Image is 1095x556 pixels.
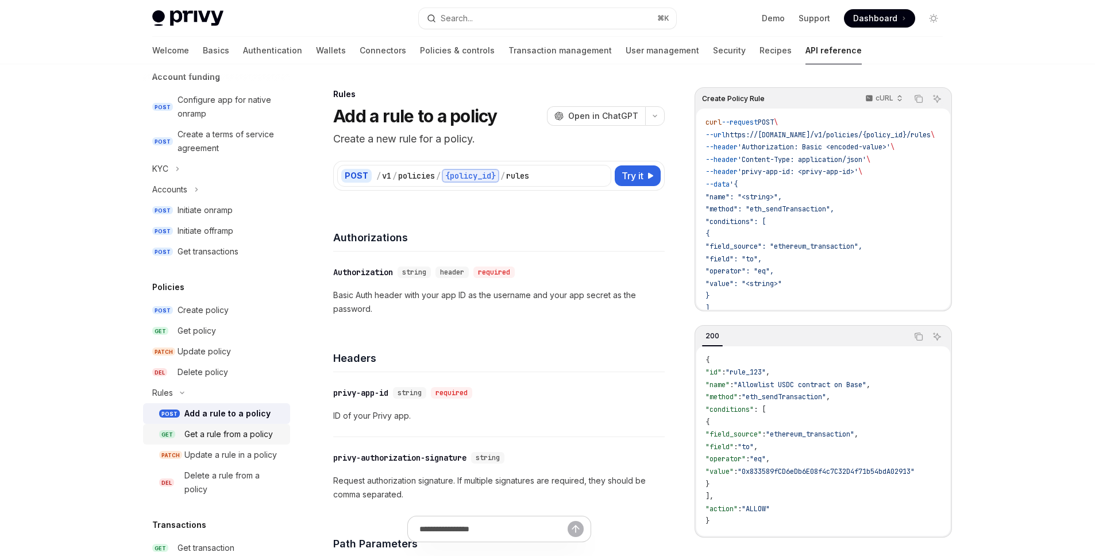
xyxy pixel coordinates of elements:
a: Transaction management [508,37,612,64]
button: Toggle Accounts section [143,179,290,200]
span: POST [152,137,173,146]
a: Dashboard [844,9,915,28]
span: "field": "to", [705,254,762,264]
span: "action" [705,504,738,513]
span: "to" [738,442,754,451]
span: GET [159,430,175,439]
div: v1 [382,170,391,182]
span: "eq" [750,454,766,464]
span: POST [159,410,180,418]
a: PATCHUpdate policy [143,341,290,362]
div: required [473,267,515,278]
span: PATCH [152,347,175,356]
div: required [431,387,472,399]
a: POSTAdd a rule to a policy [143,403,290,424]
span: 'Authorization: Basic <encoded-value>' [738,142,890,152]
span: : [730,380,734,389]
span: , [754,442,758,451]
p: ID of your Privy app. [333,409,665,423]
span: } [705,516,710,526]
span: : [734,467,738,476]
span: POST [152,227,173,235]
span: --header [705,155,738,164]
span: --header [705,142,738,152]
button: Try it [615,165,661,186]
a: Recipes [759,37,792,64]
div: Initiate offramp [178,224,233,238]
div: privy-authorization-signature [333,452,466,464]
span: string [398,388,422,397]
span: \ [931,130,935,140]
a: Security [713,37,746,64]
span: ], [705,304,714,313]
div: Delete policy [178,365,228,379]
span: "ALLOW" [742,504,770,513]
span: : [738,392,742,401]
div: Rules [152,386,173,400]
a: GETGet a rule from a policy [143,424,290,445]
span: Create Policy Rule [702,94,765,103]
span: , [826,392,830,401]
span: --request [722,118,758,127]
div: Configure app for native onramp [178,93,283,121]
div: Accounts [152,183,187,196]
div: Create a terms of service agreement [178,128,283,155]
span: } [705,480,710,489]
span: 'privy-app-id: <privy-app-id>' [738,167,858,176]
span: GET [152,327,168,335]
div: Authorization [333,267,393,278]
p: cURL [876,94,893,103]
img: light logo [152,10,223,26]
div: 200 [702,329,723,343]
span: : [734,442,738,451]
a: Demo [762,13,785,24]
a: DELDelete a rule from a policy [143,465,290,500]
span: "operator": "eq", [705,267,774,276]
a: POSTCreate policy [143,300,290,321]
h1: Add a rule to a policy [333,106,498,126]
span: Open in ChatGPT [568,110,638,122]
span: "Allowlist USDC contract on Base" [734,380,866,389]
span: "operator" [705,454,746,464]
span: POST [152,248,173,256]
span: "value" [705,467,734,476]
span: : [762,430,766,439]
span: GET [152,544,168,553]
a: DELDelete policy [143,362,290,383]
div: Add a rule to a policy [184,407,271,420]
span: POST [152,306,173,315]
button: cURL [859,89,908,109]
p: Request authorization signature. If multiple signatures are required, they should be comma separa... [333,474,665,501]
span: { [705,229,710,238]
a: GETGet policy [143,321,290,341]
span: https://[DOMAIN_NAME]/v1/policies/{policy_id}/rules [726,130,931,140]
span: ⌘ K [657,14,669,23]
span: "conditions" [705,405,754,414]
span: header [440,268,464,277]
span: "ethereum_transaction" [766,430,854,439]
span: } [705,291,710,300]
h5: Transactions [152,518,206,532]
span: : [722,368,726,377]
button: Copy the contents from the code block [911,329,926,344]
a: POSTConfigure app for native onramp [143,90,290,124]
span: , [866,380,870,389]
span: --url [705,130,726,140]
span: string [402,268,426,277]
span: Dashboard [853,13,897,24]
span: curl [705,118,722,127]
span: "0x833589fCD6eDb6E08f4c7C32D4f71b54bdA02913" [738,467,915,476]
a: Wallets [316,37,346,64]
div: Create policy [178,303,229,317]
span: , [766,368,770,377]
div: Get transaction [178,541,234,555]
span: ], [705,492,714,501]
span: PATCH [159,451,182,460]
a: POSTInitiate onramp [143,200,290,221]
button: Open in ChatGPT [547,106,645,126]
span: --header [705,167,738,176]
span: \ [858,167,862,176]
div: Rules [333,88,665,100]
div: Update policy [178,345,231,358]
span: : [746,454,750,464]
